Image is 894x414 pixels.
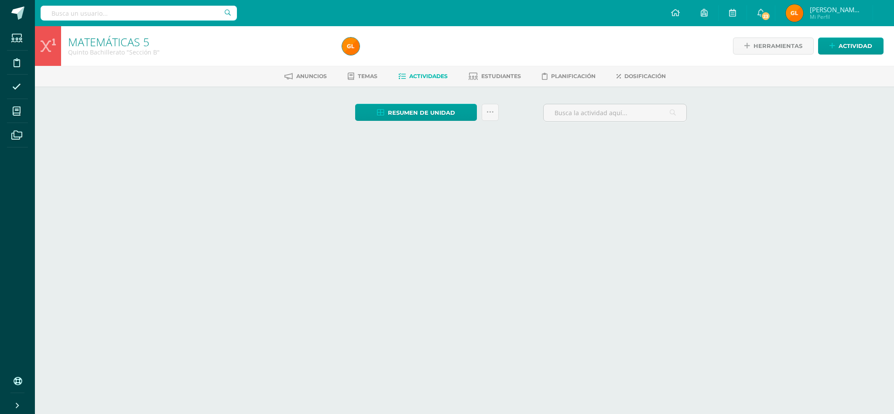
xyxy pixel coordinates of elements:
[398,69,448,83] a: Actividades
[810,13,862,21] span: Mi Perfil
[469,69,521,83] a: Estudiantes
[542,69,596,83] a: Planificación
[818,38,884,55] a: Actividad
[409,73,448,79] span: Actividades
[551,73,596,79] span: Planificación
[761,11,771,21] span: 23
[68,34,149,49] a: MATEMÁTICAS 5
[68,36,332,48] h1: MATEMÁTICAS 5
[68,48,332,56] div: Quinto Bachillerato 'Sección B'
[624,73,666,79] span: Dosificación
[284,69,327,83] a: Anuncios
[754,38,802,54] span: Herramientas
[348,69,377,83] a: Temas
[617,69,666,83] a: Dosificación
[296,73,327,79] span: Anuncios
[733,38,814,55] a: Herramientas
[544,104,686,121] input: Busca la actividad aquí...
[355,104,477,121] a: Resumen de unidad
[358,73,377,79] span: Temas
[786,4,803,22] img: d2cef42ddc62b0eba814593b3d2dc4d6.png
[810,5,862,14] span: [PERSON_NAME] [PERSON_NAME]
[41,6,237,21] input: Busca un usuario...
[342,38,360,55] img: d2cef42ddc62b0eba814593b3d2dc4d6.png
[388,105,455,121] span: Resumen de unidad
[481,73,521,79] span: Estudiantes
[839,38,872,54] span: Actividad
